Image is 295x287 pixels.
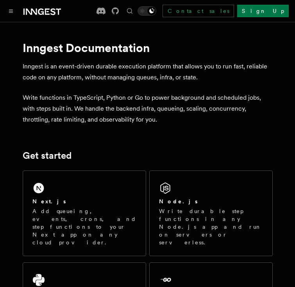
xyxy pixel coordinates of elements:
a: Contact sales [163,5,234,17]
h2: Node.js [159,197,198,205]
h2: Next.js [32,197,66,205]
a: Node.jsWrite durable step functions in any Node.js app and run on servers or serverless. [149,170,273,256]
a: Sign Up [237,5,289,17]
button: Find something... [125,6,134,16]
a: Get started [23,150,72,161]
button: Toggle dark mode [138,6,156,16]
a: Next.jsAdd queueing, events, crons, and step functions to your Next app on any cloud provider. [23,170,146,256]
h1: Inngest Documentation [23,41,273,55]
p: Write durable step functions in any Node.js app and run on servers or serverless. [159,207,263,246]
p: Write functions in TypeScript, Python or Go to power background and scheduled jobs, with steps bu... [23,92,273,125]
button: Toggle navigation [6,6,16,16]
p: Inngest is an event-driven durable execution platform that allows you to run fast, reliable code ... [23,61,273,83]
p: Add queueing, events, crons, and step functions to your Next app on any cloud provider. [32,207,136,246]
